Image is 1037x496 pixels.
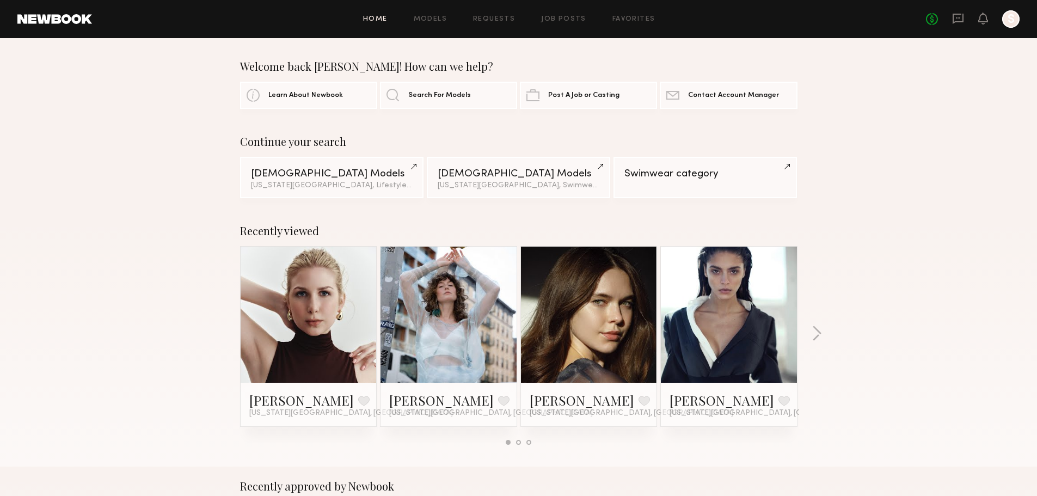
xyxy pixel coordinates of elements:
[251,169,413,179] div: [DEMOGRAPHIC_DATA] Models
[408,92,471,99] span: Search For Models
[249,409,453,418] span: [US_STATE][GEOGRAPHIC_DATA], [GEOGRAPHIC_DATA]
[670,391,774,409] a: [PERSON_NAME]
[240,60,797,73] div: Welcome back [PERSON_NAME]! How can we help?
[240,480,797,493] div: Recently approved by Newbook
[438,182,599,189] div: [US_STATE][GEOGRAPHIC_DATA], Swimwear category
[268,92,343,99] span: Learn About Newbook
[363,16,388,23] a: Home
[530,391,634,409] a: [PERSON_NAME]
[240,157,424,198] a: [DEMOGRAPHIC_DATA] Models[US_STATE][GEOGRAPHIC_DATA], Lifestyle category
[613,157,797,198] a: Swimwear category
[249,391,354,409] a: [PERSON_NAME]
[612,16,655,23] a: Favorites
[389,391,494,409] a: [PERSON_NAME]
[414,16,447,23] a: Models
[624,169,786,179] div: Swimwear category
[670,409,873,418] span: [US_STATE][GEOGRAPHIC_DATA], [GEOGRAPHIC_DATA]
[548,92,619,99] span: Post A Job or Casting
[473,16,515,23] a: Requests
[240,135,797,148] div: Continue your search
[530,409,733,418] span: [US_STATE][GEOGRAPHIC_DATA], [GEOGRAPHIC_DATA]
[380,82,517,109] a: Search For Models
[251,182,413,189] div: [US_STATE][GEOGRAPHIC_DATA], Lifestyle category
[660,82,797,109] a: Contact Account Manager
[240,224,797,237] div: Recently viewed
[240,82,377,109] a: Learn About Newbook
[438,169,599,179] div: [DEMOGRAPHIC_DATA] Models
[520,82,657,109] a: Post A Job or Casting
[389,409,593,418] span: [US_STATE][GEOGRAPHIC_DATA], [GEOGRAPHIC_DATA]
[541,16,586,23] a: Job Posts
[1002,10,1020,28] a: S
[688,92,779,99] span: Contact Account Manager
[427,157,610,198] a: [DEMOGRAPHIC_DATA] Models[US_STATE][GEOGRAPHIC_DATA], Swimwear category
